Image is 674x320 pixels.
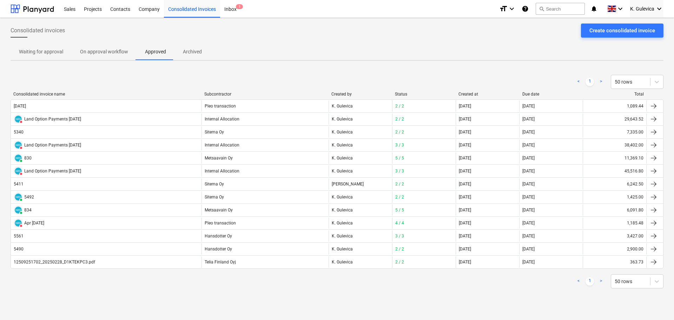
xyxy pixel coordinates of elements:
div: 6,242.50 [627,182,643,187]
i: format_size [499,5,508,13]
div: 830 [24,156,32,161]
div: Due date [522,92,580,97]
div: Invoice has been synced with Xero and its status is currently DELETED [14,141,23,150]
div: Metsaavain Oy [201,152,329,164]
div: Sitema Oy [201,191,329,203]
a: Page 1 is your current page [586,277,594,286]
i: keyboard_arrow_down [655,5,663,13]
a: Previous page [574,78,583,86]
div: Metsaavain Oy [201,204,329,216]
a: Next page [597,78,605,86]
div: 6,091.80 [627,208,643,213]
img: xero.svg [15,220,22,227]
div: K. Gulevica [329,217,392,229]
span: 2 / 2 [395,182,404,187]
div: Pleo transaction [201,217,329,229]
iframe: Chat Widget [639,286,674,320]
span: 4 / 4 [395,221,404,226]
div: Created at [458,92,516,97]
div: 5411 [14,182,24,187]
div: [DATE] [459,221,471,226]
div: [DATE] [519,217,583,229]
span: 2 / 2 [395,260,404,265]
div: Land Option Payments [DATE] [24,169,81,174]
div: Invoice has been synced with Xero and its status is currently PAID [14,205,23,215]
div: [DATE] [519,152,583,164]
a: Next page [597,277,605,286]
div: K. Gulevica [329,256,392,268]
div: [DATE] [459,169,471,174]
span: 1 [236,4,243,9]
i: keyboard_arrow_down [508,5,516,13]
div: [DATE] [519,243,583,255]
div: [DATE] [459,130,471,135]
div: K. Gulevica [329,243,392,255]
i: notifications [590,5,597,13]
p: Approved [145,48,166,55]
div: [DATE] [519,204,583,216]
div: 12509251702_20250228_D1KTEKPC3.pdf [14,260,95,265]
div: Telia Finland Oyj [201,256,329,268]
div: 1,089.44 [627,104,643,109]
div: Status [395,92,453,97]
img: xero.svg [15,116,22,123]
div: [DATE] [519,113,583,125]
div: 29,643.52 [625,117,643,122]
div: Invoice has been synced with Xero and its status is currently PAID [14,154,23,163]
div: Apr [DATE] [24,221,44,226]
span: 3 / 3 [395,143,404,148]
div: [DATE] [519,191,583,203]
p: Waiting for approval [19,48,63,55]
div: K. Gulevica [329,139,392,151]
div: [DATE] [459,143,471,148]
i: keyboard_arrow_down [616,5,625,13]
div: [DATE] [459,247,471,252]
div: [DATE] [519,100,583,112]
div: 5561 [14,234,24,239]
div: Subcontractor [204,92,326,97]
span: 2 / 2 [395,195,404,200]
p: Archived [183,48,202,55]
div: Total [586,92,644,97]
span: 3 / 3 [395,169,404,174]
span: 2 / 2 [395,117,404,122]
img: xero.svg [15,155,22,162]
div: [DATE] [459,104,471,109]
span: 2 / 2 [395,104,404,109]
div: [DATE] [519,256,583,268]
img: xero.svg [15,168,22,175]
p: On approval workflow [80,48,128,55]
div: [DATE] [519,139,583,151]
div: Invoice has been synced with Xero and its status is currently PAID [14,192,23,202]
div: [DATE] [459,182,471,187]
div: [DATE] [519,230,583,242]
div: Created by [331,92,389,97]
div: 5340 [14,130,24,135]
div: [DATE] [519,178,583,190]
div: K. Gulevica [329,126,392,138]
div: [DATE] [459,117,471,122]
i: Knowledge base [522,5,529,13]
div: Sitema Oy [201,178,329,190]
a: Previous page [574,277,583,286]
div: Invoice has been synced with Xero and its status is currently DELETED [14,218,23,228]
div: 3,427.00 [627,234,643,239]
div: Invoice has been synced with Xero and its status is currently DELETED [14,115,23,124]
div: 1,185.48 [627,221,643,226]
div: Sitema Oy [201,126,329,138]
span: 2 / 2 [395,247,404,252]
button: Create consolidated invoice [581,24,663,38]
img: xero.svg [15,207,22,214]
div: K. Gulevica [329,191,392,203]
span: 5 / 5 [395,156,404,161]
div: Internal Allocation [201,165,329,177]
img: xero.svg [15,142,22,149]
div: 5492 [24,195,34,200]
div: K. Gulevica [329,152,392,164]
div: 5490 [14,247,24,252]
div: 834 [24,208,32,213]
div: K. Gulevica [329,113,392,125]
span: search [539,6,544,12]
div: [DATE] [459,195,471,200]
